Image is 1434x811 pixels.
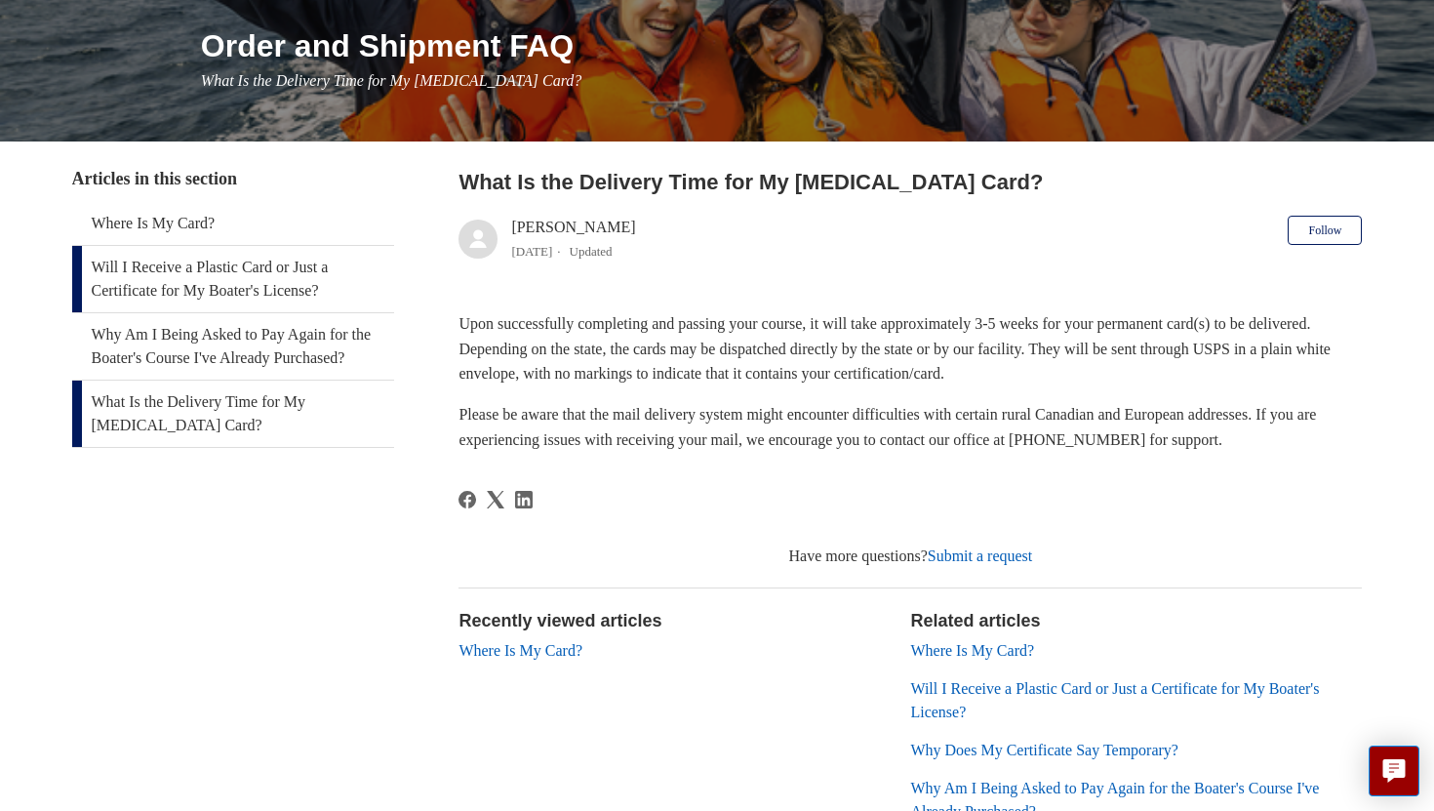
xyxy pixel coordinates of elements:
[458,402,1362,452] p: Please be aware that the mail delivery system might encounter difficulties with certain rural Can...
[910,642,1034,659] a: Where Is My Card?
[928,547,1033,564] a: Submit a request
[487,491,504,508] a: X Corp
[458,166,1362,198] h2: What Is the Delivery Time for My Boating Card?
[1288,216,1362,245] button: Follow Article
[72,202,395,245] a: Where Is My Card?
[515,491,533,508] svg: Share this page on LinkedIn
[72,313,395,380] a: Why Am I Being Asked to Pay Again for the Boater's Course I've Already Purchased?
[72,246,395,312] a: Will I Receive a Plastic Card or Just a Certificate for My Boater's License?
[910,680,1319,720] a: Will I Receive a Plastic Card or Just a Certificate for My Boater's License?
[458,642,582,659] a: Where Is My Card?
[515,491,533,508] a: LinkedIn
[458,608,891,634] h2: Recently viewed articles
[910,742,1178,758] a: Why Does My Certificate Say Temporary?
[201,22,1363,69] h1: Order and Shipment FAQ
[72,381,395,447] a: What Is the Delivery Time for My [MEDICAL_DATA] Card?
[570,244,613,259] li: Updated
[511,216,635,263] div: [PERSON_NAME]
[511,244,552,259] time: 05/09/2024, 14:28
[910,608,1362,634] h2: Related articles
[458,545,1362,568] div: Have more questions?
[487,491,504,508] svg: Share this page on X Corp
[72,169,237,188] span: Articles in this section
[458,491,476,508] a: Facebook
[201,72,581,89] span: What Is the Delivery Time for My [MEDICAL_DATA] Card?
[1369,746,1419,796] button: Live chat
[458,311,1362,386] p: Upon successfully completing and passing your course, it will take approximately 3-5 weeks for yo...
[458,491,476,508] svg: Share this page on Facebook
